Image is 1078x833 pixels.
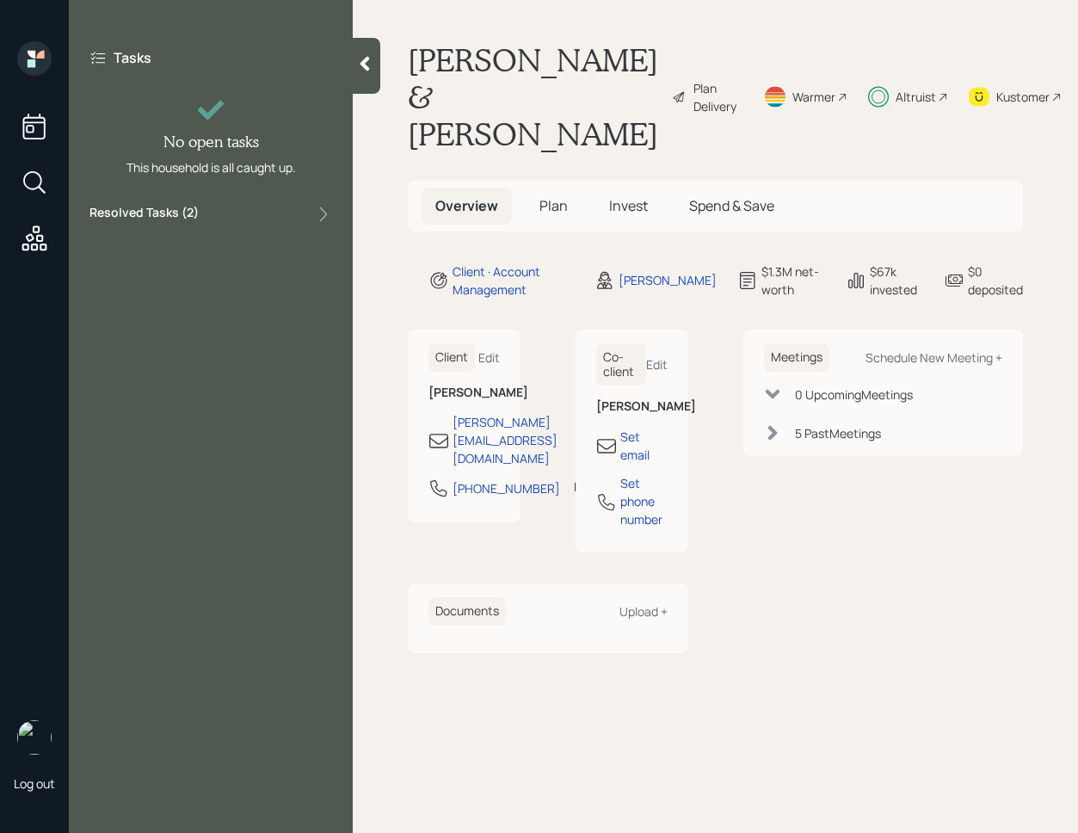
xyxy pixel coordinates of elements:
div: Warmer [792,88,835,106]
h6: Client [428,343,475,372]
div: Upload + [619,603,668,620]
div: $1.3M net-worth [761,262,825,299]
span: Plan [539,196,568,215]
div: 5 Past Meeting s [795,424,881,442]
div: Client · Account Management [453,262,574,299]
div: 0 Upcoming Meeting s [795,386,913,404]
div: $67k invested [870,262,923,299]
div: This household is all caught up. [126,158,296,176]
span: Spend & Save [689,196,774,215]
div: $0 deposited [968,262,1023,299]
div: Set email [620,428,668,464]
h6: Meetings [764,343,829,372]
h6: [PERSON_NAME] [596,399,668,414]
div: [PERSON_NAME] [619,271,717,289]
label: Tasks [114,48,151,67]
div: Kustomer [996,88,1050,106]
img: retirable_logo.png [17,720,52,755]
div: EST [574,478,595,496]
div: Edit [646,356,668,373]
h4: No open tasks [163,133,259,151]
label: Resolved Tasks ( 2 ) [89,204,199,225]
div: Set phone number [620,474,668,528]
span: Invest [609,196,648,215]
div: Log out [14,775,55,792]
span: Overview [435,196,498,215]
h6: Documents [428,597,506,626]
div: [PHONE_NUMBER] [453,479,560,497]
div: Plan Delivery [693,79,742,115]
div: [PERSON_NAME][EMAIL_ADDRESS][DOMAIN_NAME] [453,413,557,467]
h6: Co-client [596,343,646,386]
div: Edit [478,349,500,366]
div: Schedule New Meeting + [865,349,1002,366]
div: Altruist [896,88,936,106]
h6: [PERSON_NAME] [428,386,500,400]
h1: [PERSON_NAME] & [PERSON_NAME] [408,41,658,153]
